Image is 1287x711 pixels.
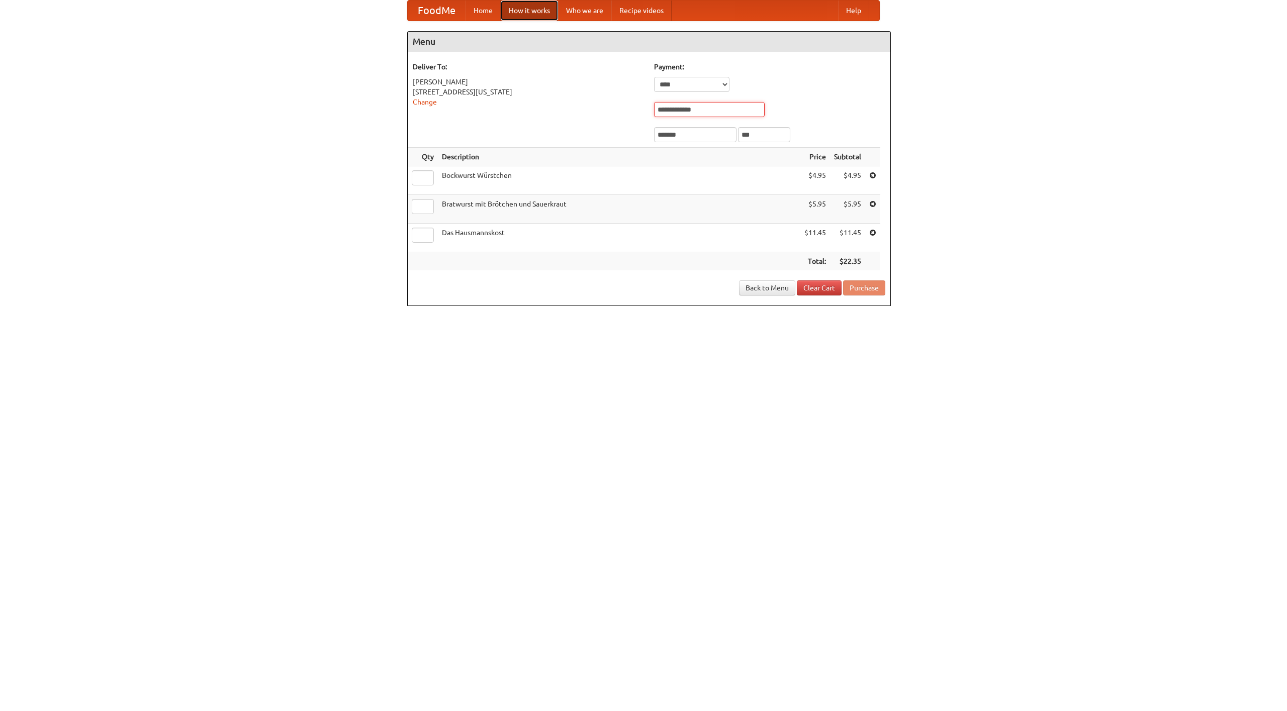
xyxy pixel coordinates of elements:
[739,280,795,295] a: Back to Menu
[408,1,466,21] a: FoodMe
[843,280,885,295] button: Purchase
[466,1,501,21] a: Home
[438,195,800,224] td: Bratwurst mit Brötchen und Sauerkraut
[800,166,830,195] td: $4.95
[800,252,830,271] th: Total:
[408,148,438,166] th: Qty
[800,148,830,166] th: Price
[611,1,672,21] a: Recipe videos
[830,148,865,166] th: Subtotal
[413,87,644,97] div: [STREET_ADDRESS][US_STATE]
[438,148,800,166] th: Description
[797,280,842,295] a: Clear Cart
[800,195,830,224] td: $5.95
[654,62,885,72] h5: Payment:
[800,224,830,252] td: $11.45
[438,224,800,252] td: Das Hausmannskost
[408,32,890,52] h4: Menu
[413,77,644,87] div: [PERSON_NAME]
[413,98,437,106] a: Change
[830,252,865,271] th: $22.35
[838,1,869,21] a: Help
[438,166,800,195] td: Bockwurst Würstchen
[830,224,865,252] td: $11.45
[413,62,644,72] h5: Deliver To:
[830,166,865,195] td: $4.95
[830,195,865,224] td: $5.95
[501,1,558,21] a: How it works
[558,1,611,21] a: Who we are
